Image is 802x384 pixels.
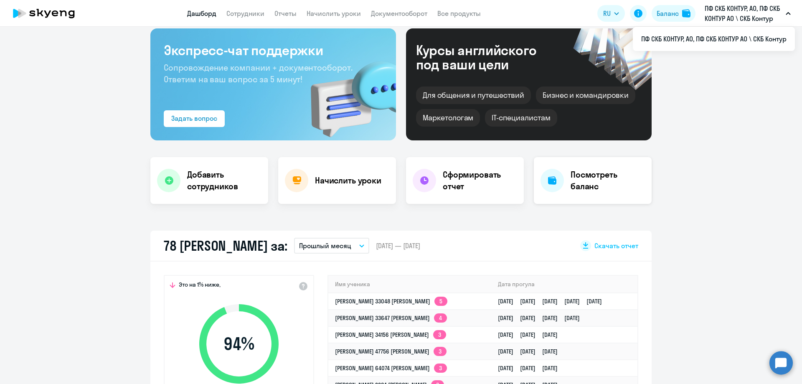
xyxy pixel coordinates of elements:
a: Начислить уроки [307,9,361,18]
th: Дата прогула [491,276,637,293]
button: Задать вопрос [164,110,225,127]
app-skyeng-badge: 3 [434,347,447,356]
a: [PERSON_NAME] 47756 [PERSON_NAME]3 [335,348,447,355]
ul: RU [633,27,795,51]
a: [DATE][DATE][DATE] [498,348,564,355]
a: Дашборд [187,9,216,18]
img: bg-img [299,46,396,140]
h2: 78 [PERSON_NAME] за: [164,237,287,254]
p: Прошлый месяц [299,241,351,251]
img: balance [682,9,690,18]
app-skyeng-badge: 4 [434,313,447,323]
div: Бизнес и командировки [536,86,635,104]
a: Сотрудники [226,9,264,18]
div: Задать вопрос [171,113,217,123]
span: Это на 1% ниже, [179,281,221,291]
a: [PERSON_NAME] 64074 [PERSON_NAME]3 [335,364,447,372]
app-skyeng-badge: 5 [434,297,447,306]
div: Маркетологам [416,109,480,127]
div: Курсы английского под ваши цели [416,43,559,71]
div: Для общения и путешествий [416,86,531,104]
a: Все продукты [437,9,481,18]
a: Документооборот [371,9,427,18]
span: [DATE] — [DATE] [376,241,420,250]
span: 94 % [191,334,287,354]
span: RU [603,8,611,18]
app-skyeng-badge: 3 [433,330,446,339]
a: Отчеты [274,9,297,18]
a: [DATE][DATE][DATE] [498,364,564,372]
a: [PERSON_NAME] 33048 [PERSON_NAME]5 [335,298,447,305]
h4: Сформировать отчет [443,169,517,192]
h4: Начислить уроки [315,175,381,186]
button: Прошлый месяц [294,238,369,254]
button: ПФ СКБ КОНТУР, АО, ПФ СКБ КОНТУР АО \ СКБ Контур [700,3,795,23]
a: [DATE][DATE][DATE][DATE] [498,314,586,322]
a: [PERSON_NAME] 33647 [PERSON_NAME]4 [335,314,447,322]
a: [DATE][DATE][DATE] [498,331,564,338]
button: Балансbalance [652,5,695,22]
button: RU [597,5,625,22]
span: Сопровождение компании + документооборот. Ответим на ваш вопрос за 5 минут! [164,62,353,84]
app-skyeng-badge: 3 [434,364,447,373]
h4: Добавить сотрудников [187,169,261,192]
h4: Посмотреть баланс [571,169,645,192]
div: Баланс [657,8,679,18]
h3: Экспресс-чат поддержки [164,42,383,58]
div: IT-специалистам [485,109,557,127]
th: Имя ученика [328,276,491,293]
p: ПФ СКБ КОНТУР, АО, ПФ СКБ КОНТУР АО \ СКБ Контур [705,3,782,23]
span: Скачать отчет [594,241,638,250]
a: [DATE][DATE][DATE][DATE][DATE] [498,298,609,305]
a: [PERSON_NAME] 34156 [PERSON_NAME]3 [335,331,446,338]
